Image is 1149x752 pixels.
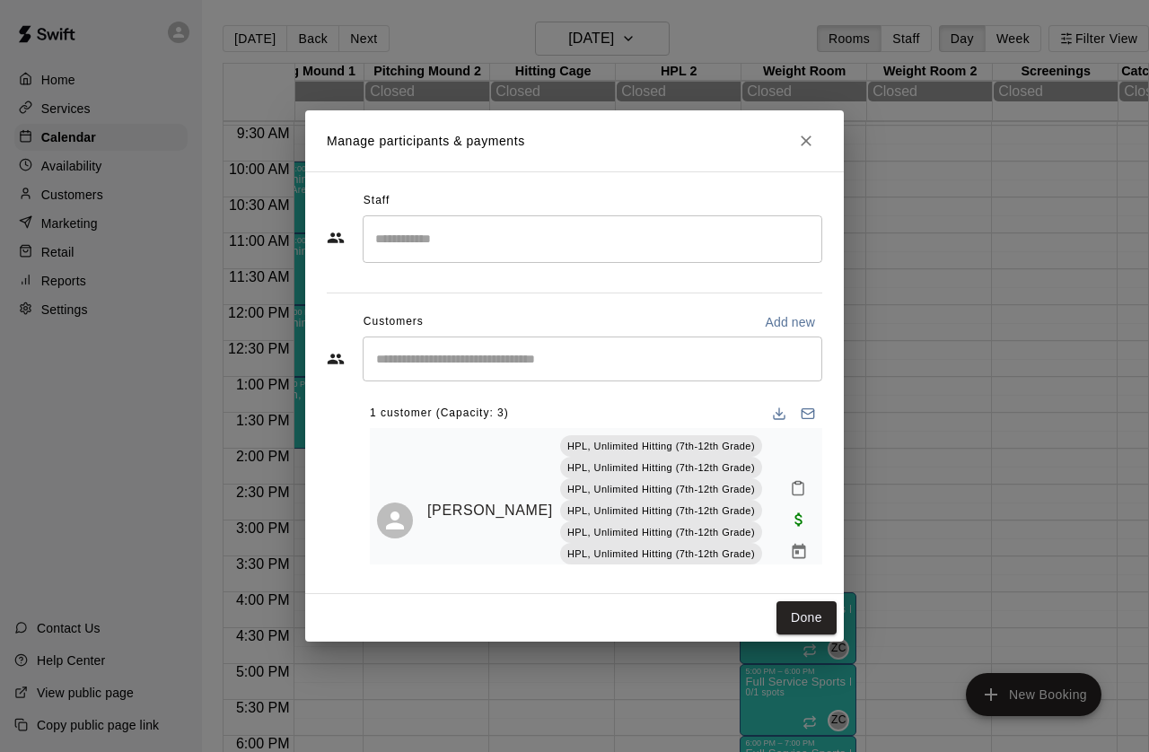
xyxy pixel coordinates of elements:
[765,313,815,331] p: Add new
[758,308,822,337] button: Add new
[370,399,509,428] span: 1 customer (Capacity: 3)
[567,439,755,454] p: HPL, Unlimited Hitting (7th-12th Grade)
[783,473,813,503] button: Mark attendance
[567,547,755,562] p: HPL, Unlimited Hitting (7th-12th Grade)
[790,125,822,157] button: Close
[364,187,390,215] span: Staff
[567,460,755,476] p: HPL, Unlimited Hitting (7th-12th Grade)
[794,399,822,428] button: Email participants
[363,215,822,263] div: Search staff
[567,482,755,497] p: HPL, Unlimited Hitting (7th-12th Grade)
[327,132,525,151] p: Manage participants & payments
[327,229,345,247] svg: Staff
[327,350,345,368] svg: Customers
[776,601,837,634] button: Done
[377,503,413,538] div: Xander Williams
[783,536,815,568] button: Manage bookings & payment
[427,499,553,522] a: [PERSON_NAME]
[765,399,794,428] button: Download list
[363,337,822,381] div: Start typing to search customers...
[364,308,424,337] span: Customers
[783,511,815,526] span: Paid with Credit
[567,525,755,540] p: HPL, Unlimited Hitting (7th-12th Grade)
[567,503,755,519] p: HPL, Unlimited Hitting (7th-12th Grade)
